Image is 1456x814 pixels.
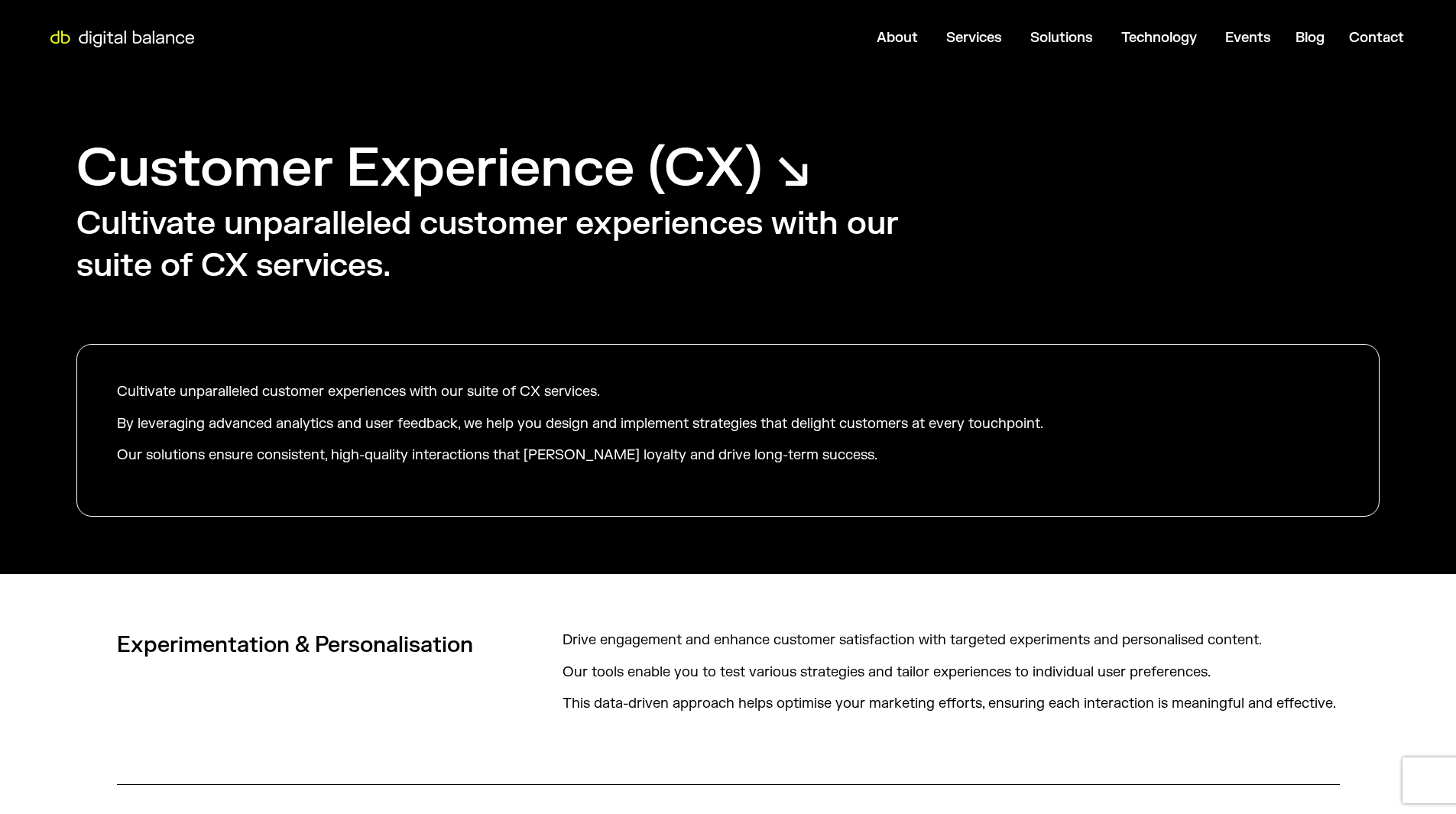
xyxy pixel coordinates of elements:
[946,29,1002,47] a: Services
[563,631,1336,649] p: Drive engagement and enhance customer satisfaction with targeted experiments and personalised con...
[208,23,1416,53] div: Menu Toggle
[208,23,1416,53] nav: Menu
[1225,29,1271,47] a: Events
[563,663,1336,681] p: Our tools enable you to test various strategies and tailor experiences to individual user prefere...
[76,134,811,203] h1: Customer Experience (CX) ↘︎
[1349,29,1404,47] a: Contact
[117,415,1340,433] p: By leveraging advanced analytics and user feedback, we help you design and implement strategies t...
[117,446,1340,464] p: Our solutions ensure consistent, high-quality interactions that [PERSON_NAME] loyalty and drive l...
[117,383,1340,401] p: Cultivate unparalleled customer experiences with our suite of CX services.
[1030,29,1093,47] a: Solutions
[1295,29,1325,47] a: Blog
[117,631,473,659] div: Experimentation & Personalisation
[563,695,1336,712] p: This data-driven approach helps optimise your marketing efforts, ensuring each interaction is mea...
[1121,29,1197,47] a: Technology
[76,203,936,287] h2: Cultivate unparalleled customer experiences with our suite of CX services.
[877,29,918,47] a: About
[38,31,206,47] img: Digital Balance logo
